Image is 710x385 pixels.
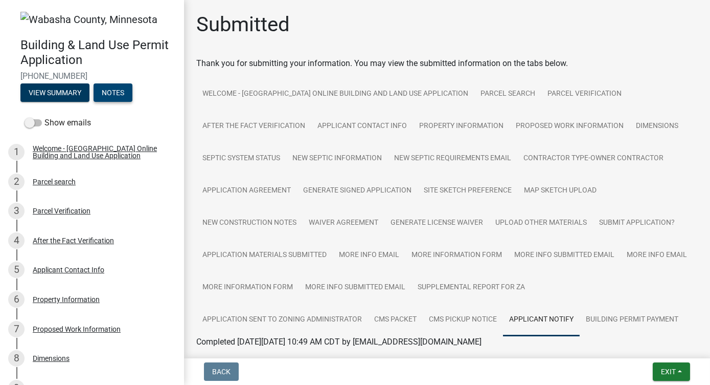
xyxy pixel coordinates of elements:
a: After the Fact Verification [196,110,311,143]
span: Exit [661,368,676,376]
span: Back [212,368,231,376]
span: Completed [DATE][DATE] 10:49 AM CDT by [EMAIL_ADDRESS][DOMAIN_NAME] [196,337,482,347]
div: 5 [8,262,25,278]
div: Applicant Contact Info [33,266,104,273]
a: Application Materials Submitted [196,239,333,272]
a: Building Permit Payment [580,304,684,336]
wm-modal-confirm: Notes [94,90,132,98]
a: Application Agreement [196,175,297,207]
div: Proposed Work Information [33,326,121,333]
a: More Info Email [333,239,405,272]
div: Parcel search [33,178,76,185]
a: More Information Form [405,239,508,272]
a: Application Sent To Zoning Administrator [196,304,368,336]
a: More Info Email [621,239,693,272]
div: Thank you for submitting your information. You may view the submitted information on the tabs below. [196,57,698,70]
wm-modal-confirm: Summary [20,90,89,98]
div: 2 [8,174,25,190]
div: 4 [8,232,25,249]
h1: Submitted [196,12,290,37]
span: [PHONE_NUMBER] [20,71,164,81]
a: CMS Packet [368,304,423,336]
a: Contractor Type-Owner Contractor [517,142,670,175]
a: Generate License Waiver [384,207,489,240]
a: Applicant Notify [503,304,580,336]
div: Property Information [33,296,100,303]
a: Upload Other Materials [489,207,593,240]
a: Proposed Work Information [510,110,630,143]
a: Septic System Status [196,142,286,175]
label: Show emails [25,117,91,129]
div: Parcel Verification [33,207,90,215]
a: Generate Signed Application [297,175,418,207]
div: 8 [8,350,25,367]
a: Map Sketch Upload [518,175,603,207]
button: Back [204,362,239,381]
a: Site Sketch Preference [418,175,518,207]
a: Waiver Agreement [303,207,384,240]
button: Exit [653,362,690,381]
div: Welcome - [GEOGRAPHIC_DATA] Online Building and Land Use Application [33,145,168,159]
a: Property Information [413,110,510,143]
a: Dimensions [630,110,684,143]
h4: Building & Land Use Permit Application [20,38,176,68]
div: Dimensions [33,355,70,362]
a: Welcome - [GEOGRAPHIC_DATA] Online Building and Land Use Application [196,78,474,111]
a: Parcel Verification [541,78,628,111]
a: Submit Application? [593,207,681,240]
div: 1 [8,144,25,160]
a: New Septic Information [286,142,388,175]
a: Applicant Contact Info [311,110,413,143]
a: New Construction Notes [196,207,303,240]
button: Notes [94,83,132,102]
a: More Info Submitted Email [508,239,621,272]
img: Wabasha County, Minnesota [20,12,157,27]
a: New Septic Requirements Email [388,142,517,175]
div: 7 [8,321,25,337]
a: More Information Form [196,271,299,304]
a: Supplemental Report for ZA [411,271,531,304]
div: 3 [8,203,25,219]
a: More Info Submitted Email [299,271,411,304]
a: CMS Pickup Notice [423,304,503,336]
div: 6 [8,291,25,308]
div: After the Fact Verification [33,237,114,244]
button: View Summary [20,83,89,102]
a: Parcel search [474,78,541,111]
